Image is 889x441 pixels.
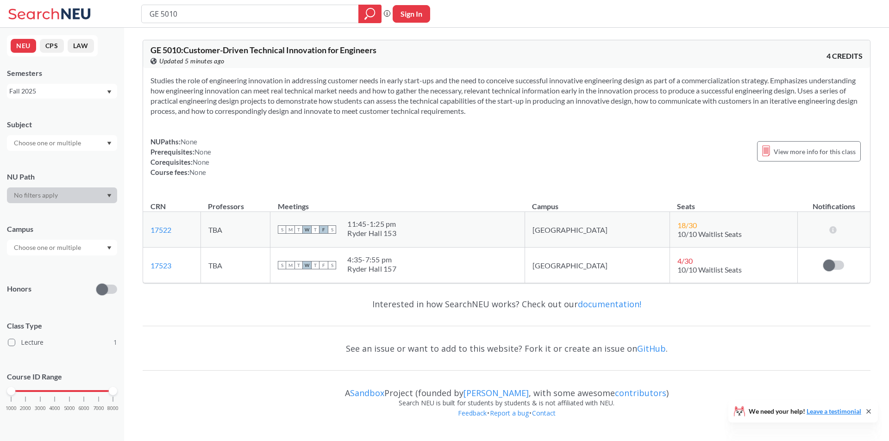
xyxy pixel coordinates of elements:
[7,372,117,382] p: Course ID Range
[193,158,209,166] span: None
[107,90,112,94] svg: Dropdown arrow
[150,45,376,55] span: GE 5010 : Customer-Driven Technical Innovation for Engineers
[64,406,75,411] span: 5000
[78,406,89,411] span: 6000
[347,219,396,229] div: 11:45 - 1:25 pm
[303,225,311,234] span: W
[278,225,286,234] span: S
[200,192,270,212] th: Professors
[677,230,742,238] span: 10/10 Waitlist Seats
[149,6,352,22] input: Class, professor, course number, "phrase"
[68,39,94,53] button: LAW
[7,68,117,78] div: Semesters
[6,406,17,411] span: 1000
[150,261,171,270] a: 17523
[107,406,119,411] span: 8000
[181,137,197,146] span: None
[311,225,319,234] span: T
[677,265,742,274] span: 10/10 Waitlist Seats
[189,168,206,176] span: None
[7,224,117,234] div: Campus
[8,336,117,348] label: Lecture
[328,225,336,234] span: S
[525,248,670,283] td: [GEOGRAPHIC_DATA]
[270,192,525,212] th: Meetings
[200,212,270,248] td: TBA
[807,407,861,415] a: Leave a testimonial
[7,187,117,203] div: Dropdown arrow
[615,387,666,398] a: contributors
[150,201,166,211] div: CRN
[7,172,117,182] div: NU Path
[774,146,856,157] span: View more info for this class
[358,5,382,23] div: magnifying glass
[107,194,112,198] svg: Dropdown arrow
[143,335,870,362] div: See an issue or want to add to this website? Fork it or create an issue on .
[143,398,870,408] div: Search NEU is built for students by students & is not affiliated with NEU.
[347,255,396,264] div: 4:35 - 7:55 pm
[7,240,117,255] div: Dropdown arrow
[93,406,104,411] span: 7000
[328,261,336,269] span: S
[525,212,670,248] td: [GEOGRAPHIC_DATA]
[143,291,870,317] div: Interested in how SearchNEU works? Check out our
[319,261,328,269] span: F
[107,246,112,250] svg: Dropdown arrow
[7,284,31,294] p: Honors
[11,39,36,53] button: NEU
[35,406,46,411] span: 3000
[7,119,117,130] div: Subject
[347,264,396,273] div: Ryder Hall 157
[9,242,87,253] input: Choose one or multiple
[749,408,861,415] span: We need your help!
[159,56,225,66] span: Updated 5 minutes ago
[578,298,641,310] a: documentation!
[525,192,670,212] th: Campus
[826,51,863,61] span: 4 CREDITS
[7,135,117,151] div: Dropdown arrow
[7,84,117,99] div: Fall 2025Dropdown arrow
[347,229,396,238] div: Ryder Hall 153
[194,148,211,156] span: None
[489,409,529,417] a: Report a bug
[143,408,870,432] div: • •
[457,409,487,417] a: Feedback
[319,225,328,234] span: F
[9,86,106,96] div: Fall 2025
[463,387,529,398] a: [PERSON_NAME]
[113,337,117,348] span: 1
[200,248,270,283] td: TBA
[150,225,171,234] a: 17522
[49,406,60,411] span: 4000
[393,5,430,23] button: Sign In
[797,192,870,212] th: Notifications
[677,221,697,230] span: 18 / 30
[303,261,311,269] span: W
[7,321,117,331] span: Class Type
[278,261,286,269] span: S
[364,7,376,20] svg: magnifying glass
[143,379,870,398] div: A Project (founded by , with some awesome )
[294,225,303,234] span: T
[677,256,693,265] span: 4 / 30
[350,387,384,398] a: Sandbox
[311,261,319,269] span: T
[107,142,112,145] svg: Dropdown arrow
[294,261,303,269] span: T
[150,137,211,177] div: NUPaths: Prerequisites: Corequisites: Course fees:
[150,75,863,116] section: Studies the role of engineering innovation in addressing customer needs in early start-ups and th...
[286,225,294,234] span: M
[670,192,797,212] th: Seats
[9,137,87,149] input: Choose one or multiple
[20,406,31,411] span: 2000
[286,261,294,269] span: M
[532,409,556,417] a: Contact
[40,39,64,53] button: CPS
[637,343,666,354] a: GitHub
